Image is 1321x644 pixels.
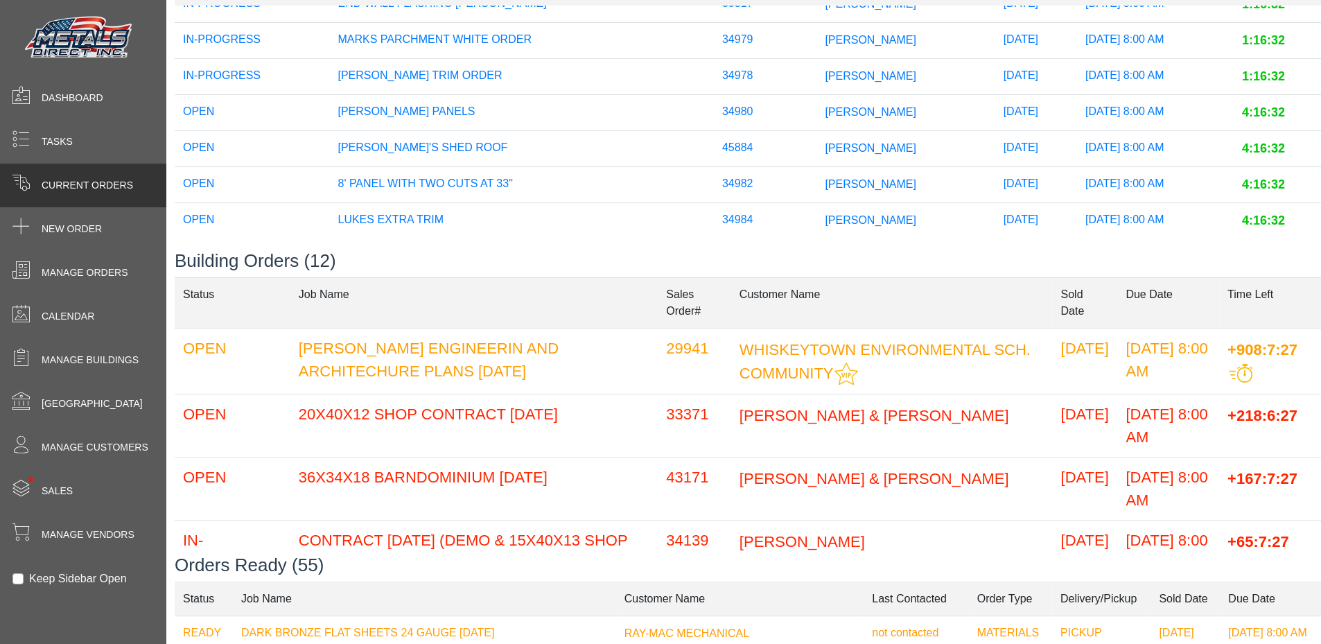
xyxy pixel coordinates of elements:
[290,277,658,328] td: Job Name
[995,59,1077,95] td: [DATE]
[658,520,731,583] td: 34139
[995,23,1077,59] td: [DATE]
[1242,69,1285,83] span: 1:16:32
[740,532,865,550] span: [PERSON_NAME]
[1229,364,1252,383] img: This order should be prioritized
[329,131,713,167] td: [PERSON_NAME]'S SHED ROOF
[1052,328,1117,394] td: [DATE]
[714,131,816,167] td: 45884
[825,178,916,190] span: [PERSON_NAME]
[1077,203,1234,239] td: [DATE] 8:00 AM
[995,95,1077,131] td: [DATE]
[175,167,329,203] td: OPEN
[175,555,1321,576] h3: Orders Ready (55)
[1227,532,1289,550] span: +65:7:27
[1227,469,1297,487] span: +167:7:27
[42,178,133,193] span: Current Orders
[42,266,128,280] span: Manage Orders
[175,457,290,520] td: OPEN
[1052,457,1117,520] td: [DATE]
[731,277,1053,328] td: Customer Name
[42,309,94,324] span: Calendar
[714,203,816,239] td: 34984
[1117,394,1219,457] td: [DATE] 8:00 AM
[1052,582,1151,616] td: Delivery/Pickup
[740,340,1031,382] span: WHISKEYTOWN ENVIRONMENTAL SCH. COMMUNITY
[1227,340,1297,358] span: +908:7:27
[29,571,127,587] label: Keep Sidebar Open
[329,95,713,131] td: [PERSON_NAME] PANELS
[658,457,731,520] td: 43171
[175,520,290,583] td: IN-PROGRESS
[175,328,290,394] td: OPEN
[1151,582,1220,616] td: Sold Date
[714,23,816,59] td: 34979
[42,484,73,498] span: Sales
[1242,105,1285,119] span: 4:16:32
[995,203,1077,239] td: [DATE]
[290,457,658,520] td: 36X34X18 BARNDOMINIUM [DATE]
[21,12,139,64] img: Metals Direct Inc Logo
[290,394,658,457] td: 20X40X12 SHOP CONTRACT [DATE]
[616,582,864,616] td: Customer Name
[825,34,916,46] span: [PERSON_NAME]
[1117,328,1219,394] td: [DATE] 8:00 AM
[969,582,1052,616] td: Order Type
[1242,177,1285,191] span: 4:16:32
[1242,141,1285,155] span: 4:16:32
[1242,214,1285,227] span: 4:16:32
[42,134,73,149] span: Tasks
[42,222,102,236] span: New Order
[714,59,816,95] td: 34978
[175,95,329,131] td: OPEN
[740,406,1009,424] span: [PERSON_NAME] & [PERSON_NAME]
[714,167,816,203] td: 34982
[995,131,1077,167] td: [DATE]
[658,394,731,457] td: 33371
[825,106,916,118] span: [PERSON_NAME]
[233,582,616,616] td: Job Name
[825,142,916,154] span: [PERSON_NAME]
[624,627,749,639] span: RAY-MAC MECHANICAL
[175,203,329,239] td: OPEN
[1052,520,1117,583] td: [DATE]
[1117,457,1219,520] td: [DATE] 8:00 AM
[1077,95,1234,131] td: [DATE] 8:00 AM
[1077,167,1234,203] td: [DATE] 8:00 AM
[290,520,658,583] td: CONTRACT [DATE] (DEMO & 15X40X13 SHOP AND 12X30X13 SHOP)
[995,167,1077,203] td: [DATE]
[1242,33,1285,47] span: 1:16:32
[1219,277,1321,328] td: Time Left
[658,328,731,394] td: 29941
[175,250,1321,272] h3: Building Orders (12)
[1077,131,1234,167] td: [DATE] 8:00 AM
[329,167,713,203] td: 8' PANEL WITH TWO CUTS AT 33"
[740,469,1009,487] span: [PERSON_NAME] & [PERSON_NAME]
[1052,277,1117,328] td: Sold Date
[1227,406,1297,424] span: +218:6:27
[1052,394,1117,457] td: [DATE]
[658,277,731,328] td: Sales Order#
[42,528,134,542] span: Manage Vendors
[175,131,329,167] td: OPEN
[1117,520,1219,583] td: [DATE] 8:00 AM
[175,277,290,328] td: Status
[42,440,148,455] span: Manage Customers
[329,23,713,59] td: MARKS PARCHMENT WHITE ORDER
[1077,59,1234,95] td: [DATE] 8:00 AM
[175,394,290,457] td: OPEN
[42,397,143,411] span: [GEOGRAPHIC_DATA]
[42,353,139,367] span: Manage Buildings
[1117,277,1219,328] td: Due Date
[175,582,233,616] td: Status
[13,457,49,502] span: •
[1077,23,1234,59] td: [DATE] 8:00 AM
[714,95,816,131] td: 34980
[329,59,713,95] td: [PERSON_NAME] TRIM ORDER
[864,582,968,616] td: Last Contacted
[825,70,916,82] span: [PERSON_NAME]
[42,91,103,105] span: Dashboard
[175,59,329,95] td: IN-PROGRESS
[290,328,658,394] td: [PERSON_NAME] ENGINEERIN AND ARCHITECHURE PLANS [DATE]
[825,214,916,226] span: [PERSON_NAME]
